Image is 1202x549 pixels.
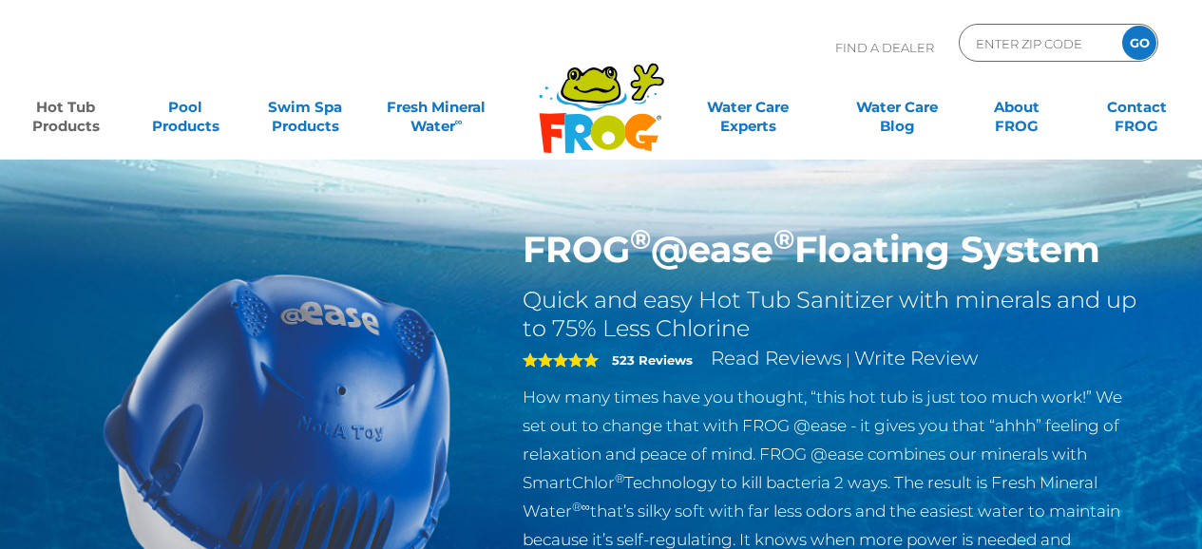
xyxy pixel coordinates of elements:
[773,222,794,256] sup: ®
[630,222,651,256] sup: ®
[258,88,352,126] a: Swim SpaProducts
[850,88,944,126] a: Water CareBlog
[455,115,463,128] sup: ∞
[970,88,1063,126] a: AboutFROG
[523,228,1143,272] h1: FROG @ease Floating System
[846,350,850,369] span: |
[612,352,693,368] strong: 523 Reviews
[378,88,495,126] a: Fresh MineralWater∞
[139,88,232,126] a: PoolProducts
[1122,26,1156,60] input: GO
[523,352,599,368] span: 5
[835,24,934,71] p: Find A Dealer
[1090,88,1183,126] a: ContactFROG
[523,286,1143,343] h2: Quick and easy Hot Tub Sanitizer with minerals and up to 75% Less Chlorine
[673,88,824,126] a: Water CareExperts
[615,471,624,485] sup: ®
[854,347,978,369] a: Write Review
[572,500,590,514] sup: ®∞
[711,347,842,369] a: Read Reviews
[528,38,675,154] img: Frog Products Logo
[19,88,112,126] a: Hot TubProducts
